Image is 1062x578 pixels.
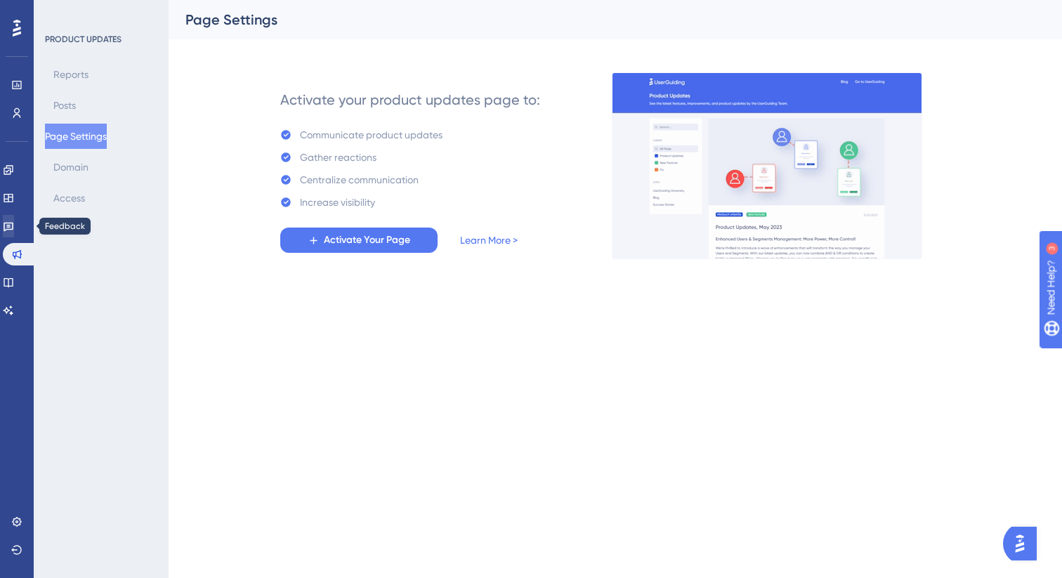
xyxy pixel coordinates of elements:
[300,194,375,211] div: Increase visibility
[45,155,97,180] button: Domain
[460,232,518,249] a: Learn More >
[185,10,1010,29] div: Page Settings
[280,90,540,110] div: Activate your product updates page to:
[300,171,419,188] div: Centralize communication
[612,72,922,259] img: 253145e29d1258e126a18a92d52e03bb.gif
[280,228,438,253] button: Activate Your Page
[33,4,88,20] span: Need Help?
[300,126,442,143] div: Communicate product updates
[98,7,102,18] div: 3
[45,93,84,118] button: Posts
[45,62,97,87] button: Reports
[45,185,93,211] button: Access
[300,149,376,166] div: Gather reactions
[324,232,410,249] span: Activate Your Page
[45,124,107,149] button: Page Settings
[1003,523,1045,565] iframe: UserGuiding AI Assistant Launcher
[45,34,122,45] div: PRODUCT UPDATES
